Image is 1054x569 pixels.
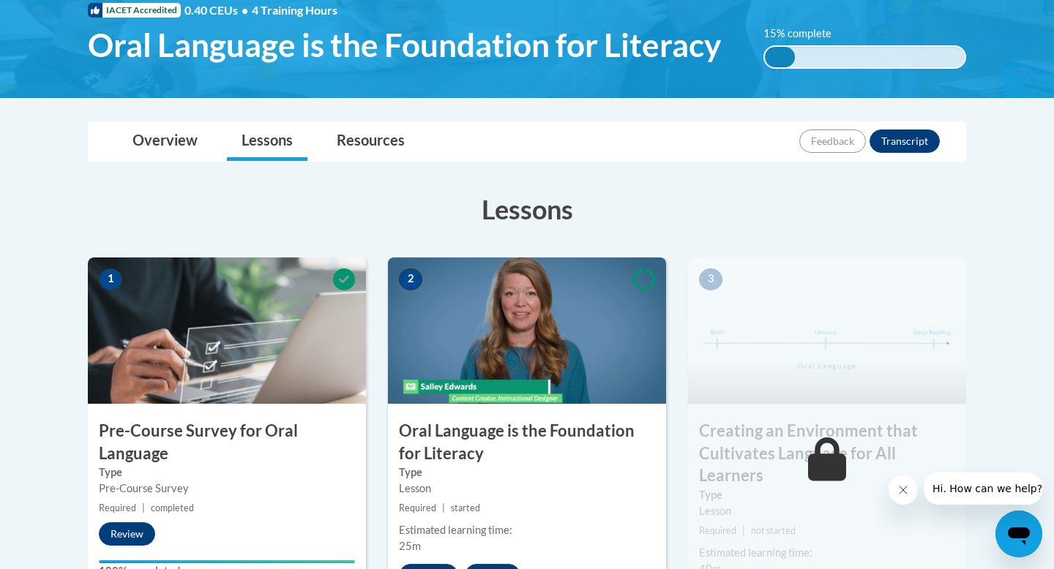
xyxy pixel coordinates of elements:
[688,257,966,404] img: Course Image
[442,502,445,513] span: |
[99,481,355,497] div: Pre-Course Survey
[399,268,422,290] span: 2
[995,510,1042,557] iframe: Button to launch messaging window
[699,525,736,536] span: Required
[924,472,1042,505] iframe: Message from company
[451,502,480,513] span: started
[699,545,955,561] div: Estimated learning time:
[399,522,655,538] div: Estimated learning time:
[151,502,194,513] span: completed
[99,560,355,563] div: Your progress
[88,3,181,18] span: IACET Accredited
[399,502,436,513] span: Required
[184,2,252,18] span: 0.40 CEUs
[399,464,655,481] label: Type
[688,420,966,487] h3: Creating an Environment that Cultivates Language for All Learners
[227,122,307,161] a: Lessons
[388,257,666,404] img: Course Image
[142,502,145,513] span: |
[252,3,337,17] span: 4 Training Hours
[242,3,248,17] span: •
[388,420,666,465] h3: Oral Language is the Foundation for Literacy
[322,122,419,161] a: Resources
[765,47,795,67] div: 15% complete
[742,525,745,536] span: |
[699,268,722,290] span: 3
[763,26,848,42] label: 15% complete
[99,464,355,481] label: Type
[88,257,366,404] img: Course Image
[99,502,136,513] span: Required
[799,129,866,153] button: Feedback
[699,487,955,503] label: Type
[88,420,366,465] h3: Pre-Course Survey for Oral Language
[88,191,966,227] h3: Lessons
[399,481,655,497] div: Lesson
[870,129,940,153] button: Transcript
[699,503,955,519] div: Lesson
[99,268,122,290] span: 1
[399,540,421,552] span: 25m
[751,525,796,536] span: not started
[118,122,212,161] a: Overview
[88,26,721,64] span: Oral Language is the Foundation for Literacy
[889,475,918,505] iframe: Close message
[99,522,155,546] button: Review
